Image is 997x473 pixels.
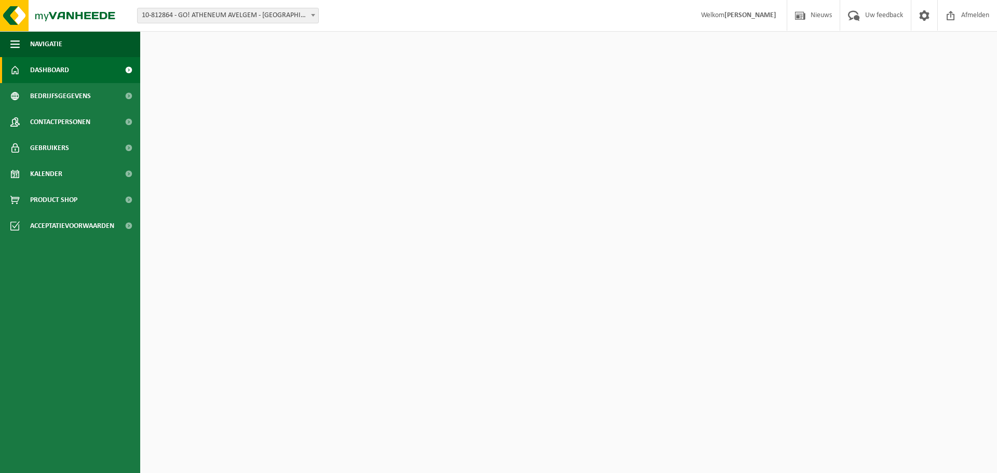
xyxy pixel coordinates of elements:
[30,187,77,213] span: Product Shop
[724,11,776,19] strong: [PERSON_NAME]
[137,8,319,23] span: 10-812864 - GO! ATHENEUM AVELGEM - AVELGEM
[30,57,69,83] span: Dashboard
[30,161,62,187] span: Kalender
[138,8,318,23] span: 10-812864 - GO! ATHENEUM AVELGEM - AVELGEM
[30,31,62,57] span: Navigatie
[5,450,173,473] iframe: chat widget
[30,135,69,161] span: Gebruikers
[30,213,114,239] span: Acceptatievoorwaarden
[30,109,90,135] span: Contactpersonen
[30,83,91,109] span: Bedrijfsgegevens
